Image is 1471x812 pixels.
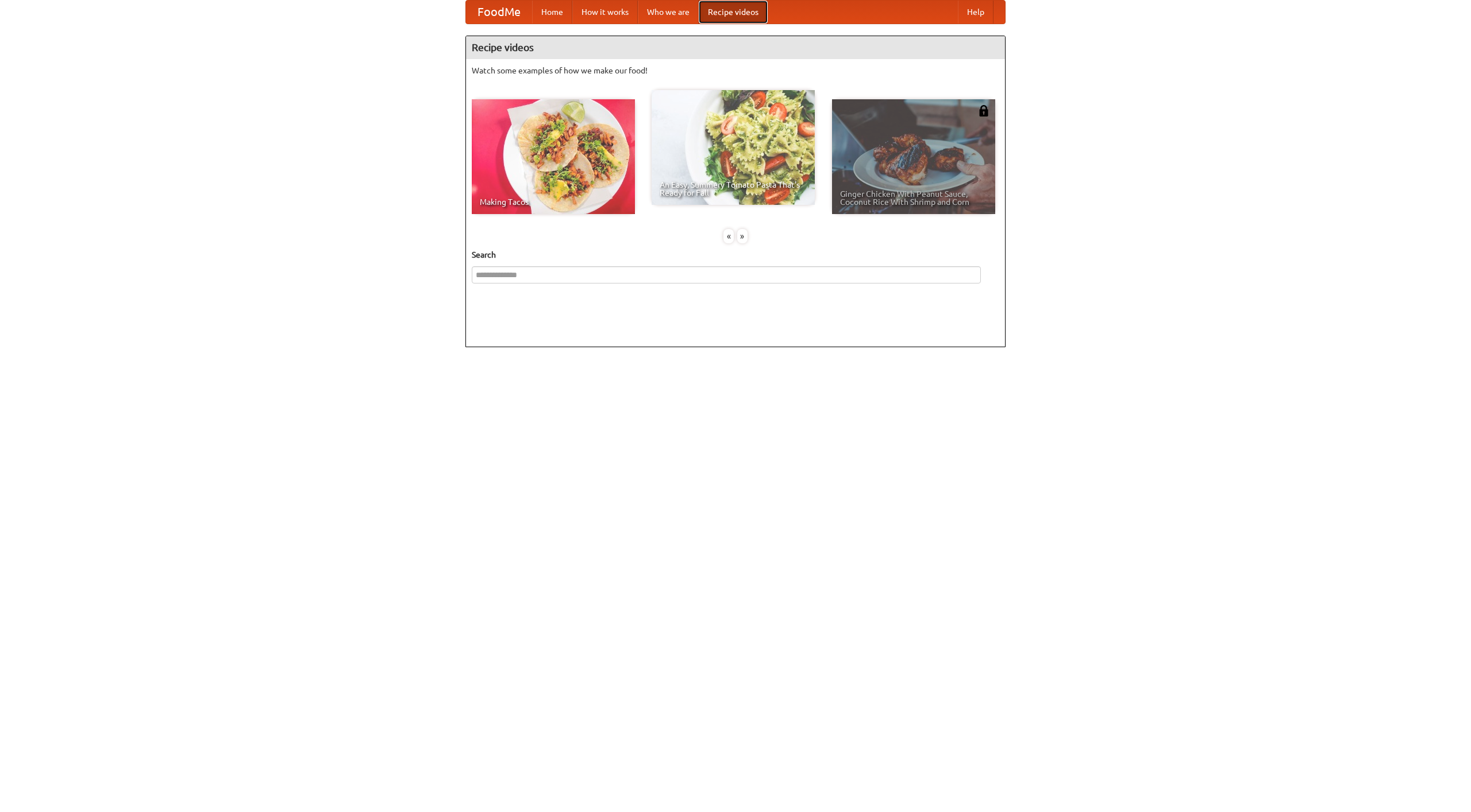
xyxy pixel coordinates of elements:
a: Recipe videos [699,1,768,24]
span: An Easy, Summery Tomato Pasta That's Ready for Fall [660,181,807,197]
a: An Easy, Summery Tomato Pasta That's Ready for Fall [652,90,815,205]
a: Who we are [638,1,699,24]
p: Watch some examples of how we make our food! [472,65,999,76]
a: Help [958,1,993,24]
a: How it works [572,1,638,24]
div: » [737,229,748,243]
h5: Search [472,249,999,261]
div: « [723,229,734,243]
img: 483408.png [978,105,989,116]
a: FoodMe [466,1,532,24]
h4: Recipe videos [466,36,1005,59]
span: Making Tacos [480,198,627,206]
a: Making Tacos [472,99,635,214]
a: Home [532,1,572,24]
